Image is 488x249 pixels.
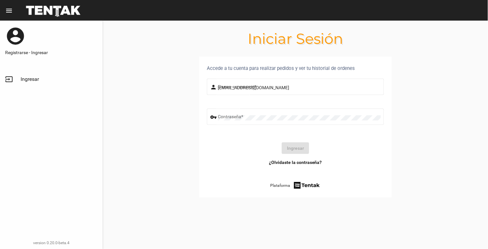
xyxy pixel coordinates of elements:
[207,64,384,72] div: Accede a tu cuenta para realizar pedidos y ver tu historial de ordenes
[5,49,97,56] a: Registrarse - Ingresar
[270,182,290,189] span: Plataforma
[210,113,218,121] mat-icon: vpn_key
[5,75,13,83] mat-icon: input
[270,181,321,190] a: Plataforma
[293,181,321,190] img: tentak-firm.png
[21,76,39,82] span: Ingresar
[5,26,26,46] mat-icon: account_circle
[5,240,97,246] div: version 0.20.0-beta.4
[210,83,218,91] mat-icon: person
[5,7,13,14] mat-icon: menu
[269,159,322,166] a: ¿Olvidaste la contraseña?
[103,34,488,44] h1: Iniciar Sesión
[282,142,309,154] button: Ingresar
